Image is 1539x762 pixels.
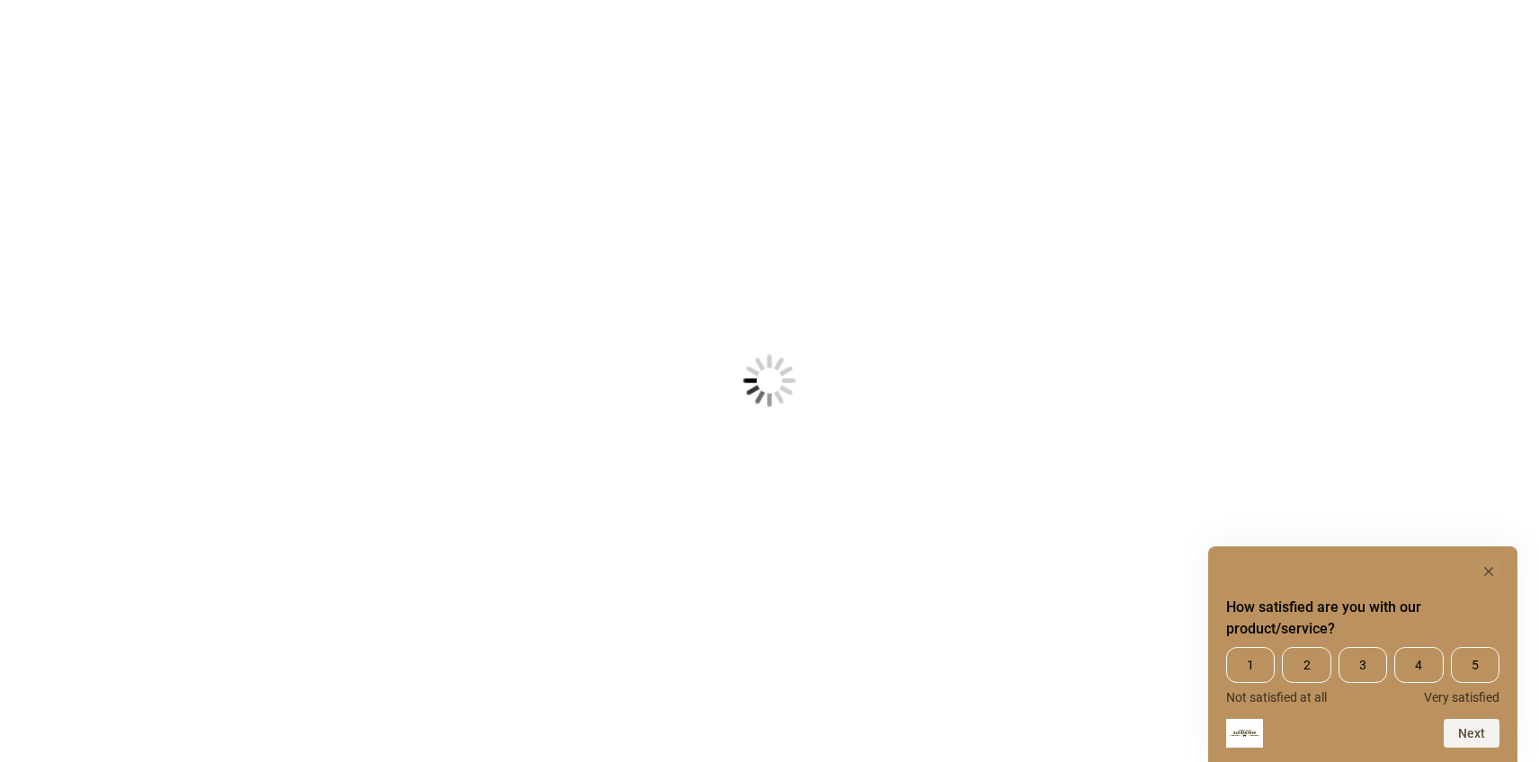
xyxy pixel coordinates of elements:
[1478,561,1499,582] button: Hide survey
[1424,690,1499,704] span: Very satisfied
[1444,719,1499,748] button: Next question
[1226,647,1499,704] div: How satisfied are you with our product/service? Select an option from 1 to 5, with 1 being Not sa...
[1226,647,1275,683] span: 1
[1226,690,1327,704] span: Not satisfied at all
[1226,597,1499,640] h2: How satisfied are you with our product/service? Select an option from 1 to 5, with 1 being Not sa...
[654,266,885,496] img: Loading
[1394,647,1443,683] span: 4
[1451,647,1499,683] span: 5
[1226,561,1499,748] div: How satisfied are you with our product/service? Select an option from 1 to 5, with 1 being Not sa...
[1339,647,1387,683] span: 3
[1282,647,1330,683] span: 2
